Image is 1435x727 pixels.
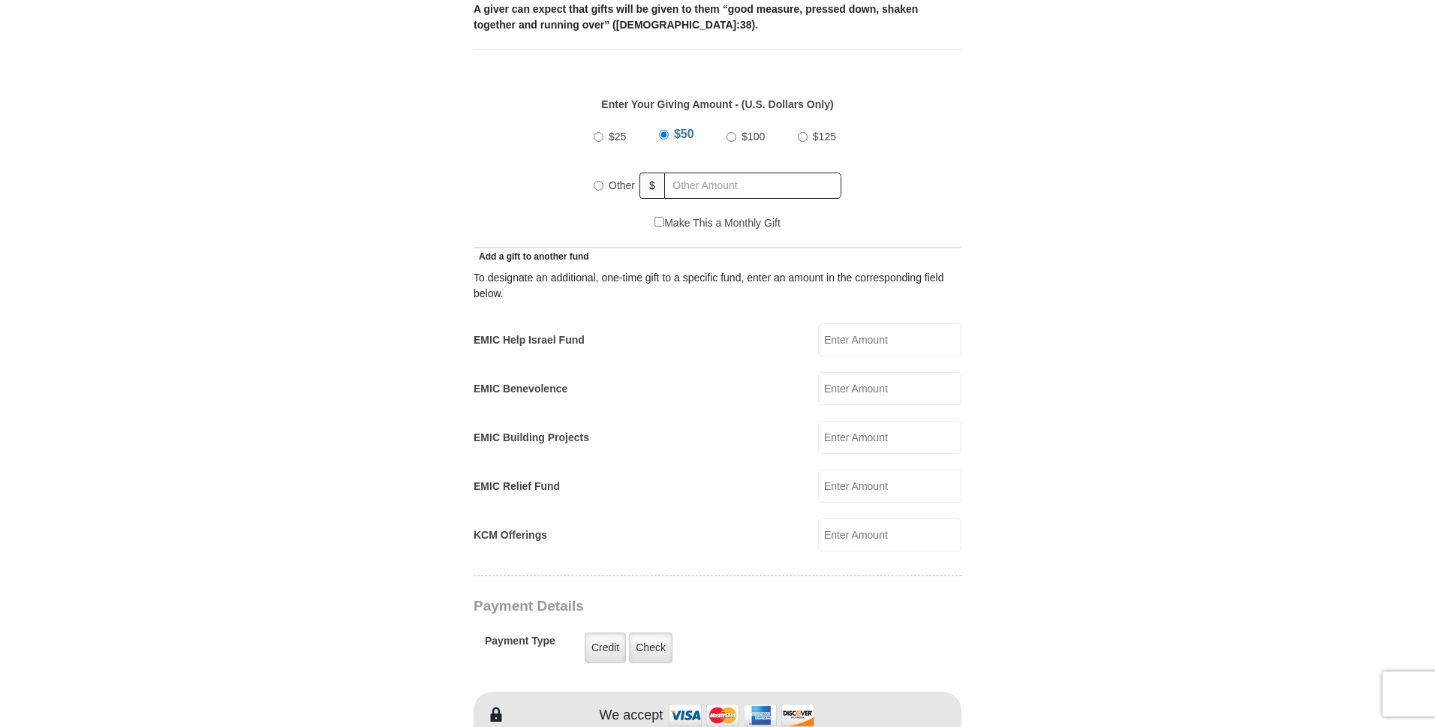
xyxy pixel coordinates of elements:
h4: We accept [600,707,663,724]
label: Check [629,632,672,663]
h5: Payment Type [485,635,555,655]
label: EMIC Relief Fund [474,479,560,494]
strong: Enter Your Giving Amount - (U.S. Dollars Only) [601,98,833,110]
input: Enter Amount [818,323,961,356]
div: To designate an additional, one-time gift to a specific fund, enter an amount in the correspondin... [474,270,961,302]
span: $ [639,173,665,199]
span: Other [609,179,635,191]
input: Enter Amount [818,372,961,405]
span: $100 [742,131,765,143]
span: $125 [813,131,836,143]
input: Enter Amount [818,470,961,503]
label: EMIC Building Projects [474,430,589,446]
span: Add a gift to another fund [474,251,589,262]
label: KCM Offerings [474,527,547,543]
span: $25 [609,131,626,143]
input: Make This a Monthly Gift [654,217,664,227]
b: A giver can expect that gifts will be given to them “good measure, pressed down, shaken together ... [474,3,918,31]
label: Credit [585,632,626,663]
h3: Payment Details [474,598,856,615]
span: $50 [674,128,694,140]
input: Enter Amount [818,421,961,454]
label: Make This a Monthly Gift [654,215,781,231]
label: EMIC Help Israel Fund [474,332,585,348]
input: Enter Amount [818,518,961,551]
label: EMIC Benevolence [474,381,567,397]
input: Other Amount [664,173,841,199]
